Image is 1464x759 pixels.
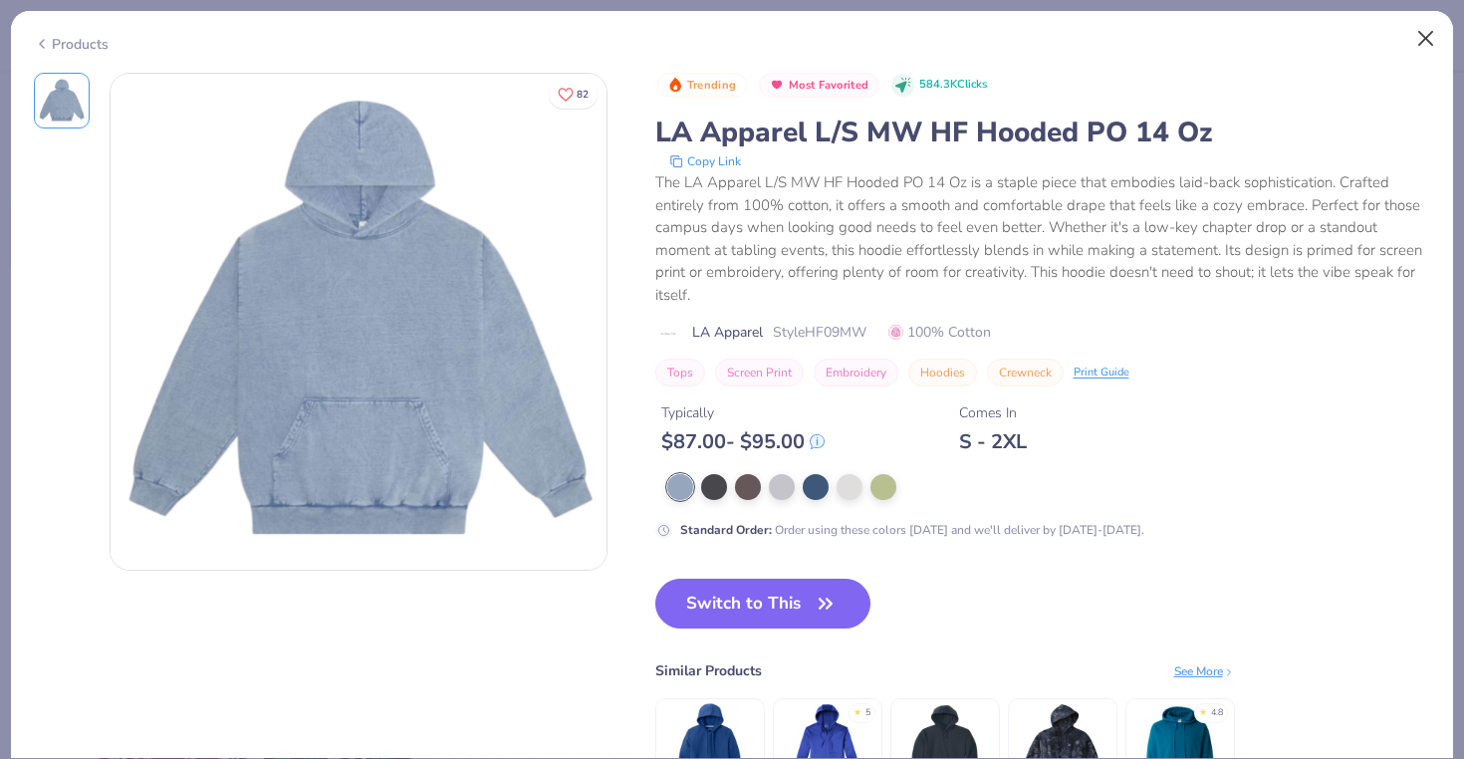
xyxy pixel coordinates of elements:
[987,359,1064,386] button: Crewneck
[773,322,866,343] span: Style HF09MW
[1211,706,1223,720] div: 4.8
[687,80,736,91] span: Trending
[663,151,747,171] button: copy to clipboard
[1199,706,1207,714] div: ★
[759,73,879,99] button: Badge Button
[1174,662,1235,680] div: See More
[34,34,109,55] div: Products
[814,359,898,386] button: Embroidery
[655,359,705,386] button: Tops
[865,706,870,720] div: 5
[657,73,747,99] button: Badge Button
[888,322,991,343] span: 100% Cotton
[111,74,607,570] img: Front
[661,402,825,423] div: Typically
[908,359,977,386] button: Hoodies
[655,579,871,629] button: Switch to This
[959,402,1027,423] div: Comes In
[919,77,987,94] span: 584.3K Clicks
[1074,365,1129,381] div: Print Guide
[715,359,804,386] button: Screen Print
[577,90,589,100] span: 82
[789,80,868,91] span: Most Favorited
[655,660,762,681] div: Similar Products
[655,171,1431,306] div: The LA Apparel L/S MW HF Hooded PO 14 Oz is a staple piece that embodies laid-back sophistication...
[854,706,861,714] div: ★
[959,429,1027,454] div: S - 2XL
[667,77,683,93] img: Trending sort
[680,522,772,538] strong: Standard Order :
[692,322,763,343] span: LA Apparel
[655,114,1431,151] div: LA Apparel L/S MW HF Hooded PO 14 Oz
[38,77,86,125] img: Front
[549,80,598,109] button: Like
[680,521,1144,539] div: Order using these colors [DATE] and we'll deliver by [DATE]-[DATE].
[769,77,785,93] img: Most Favorited sort
[661,429,825,454] div: $ 87.00 - $ 95.00
[1407,20,1445,58] button: Close
[655,326,682,342] img: brand logo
